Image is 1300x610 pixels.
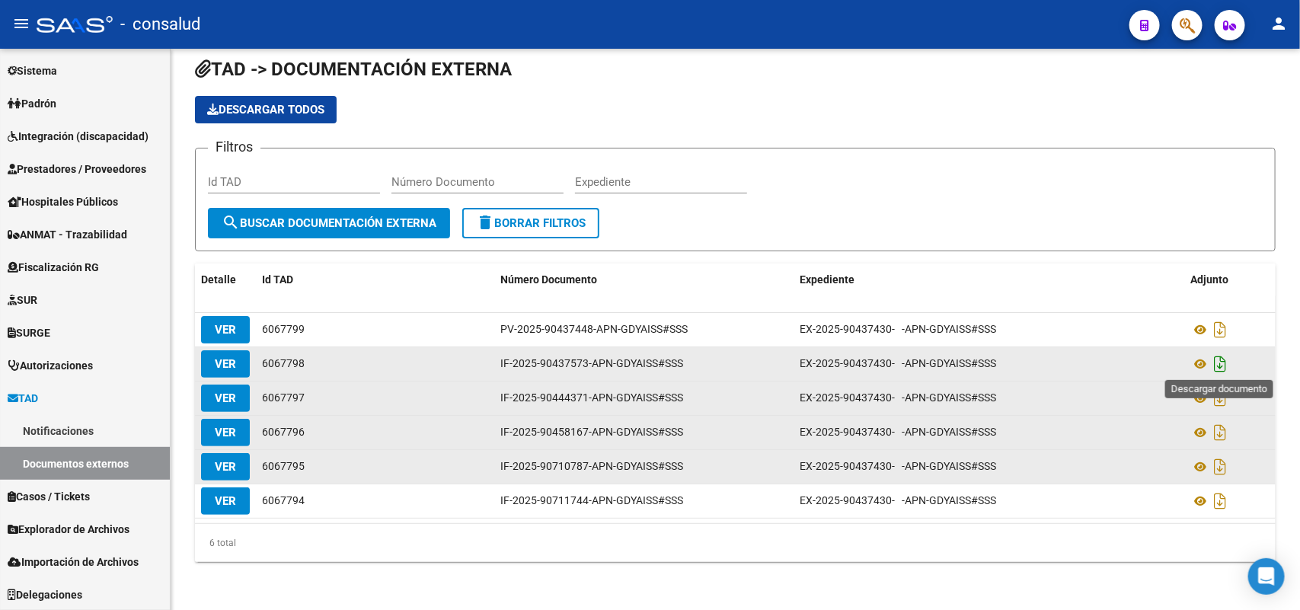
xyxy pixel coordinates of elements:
span: VER [215,426,236,439]
span: EX-2025-90437430- -APN-GDYAISS#SSS [800,426,996,438]
i: Descargar documento [1210,455,1230,479]
span: VER [215,460,236,474]
i: Descargar documento [1210,352,1230,376]
span: Descargar todos [207,103,324,117]
i: Descargar documento [1210,489,1230,513]
span: Borrar Filtros [476,216,586,230]
span: Hospitales Públicos [8,193,118,210]
button: VER [201,385,250,412]
span: 6067796 [262,426,305,438]
span: TAD -> DOCUMENTACIÓN EXTERNA [195,59,512,80]
span: Autorizaciones [8,357,93,374]
span: Delegaciones [8,586,82,603]
mat-icon: menu [12,14,30,33]
mat-icon: search [222,213,240,232]
span: 6067795 [262,460,305,472]
i: Descargar documento [1210,420,1230,445]
span: Importación de Archivos [8,554,139,570]
span: IF-2025-90444371-APN-GDYAISS#SSS [500,391,683,404]
span: Id TAD [262,273,293,286]
span: 6067797 [262,391,305,404]
datatable-header-cell: Número Documento [494,263,794,296]
button: Buscar Documentación Externa [208,208,450,238]
span: VER [215,494,236,508]
span: IF-2025-90437573-APN-GDYAISS#SSS [500,357,683,369]
datatable-header-cell: Id TAD [256,263,494,296]
span: Adjunto [1190,273,1228,286]
span: 6067794 [262,494,305,506]
mat-icon: delete [476,213,494,232]
datatable-header-cell: Adjunto [1184,263,1276,296]
span: Padrón [8,95,56,112]
span: 6067798 [262,357,305,369]
span: SUR [8,292,37,308]
span: EX-2025-90437430- -APN-GDYAISS#SSS [800,460,996,472]
span: ANMAT - Trazabilidad [8,226,127,243]
span: Sistema [8,62,57,79]
span: VER [215,323,236,337]
span: Prestadores / Proveedores [8,161,146,177]
span: PV-2025-90437448-APN-GDYAISS#SSS [500,323,688,335]
button: Descargar todos [195,96,337,123]
span: Detalle [201,273,236,286]
button: VER [201,453,250,481]
mat-icon: person [1270,14,1288,33]
div: Open Intercom Messenger [1248,558,1285,595]
span: Expediente [800,273,854,286]
span: IF-2025-90711744-APN-GDYAISS#SSS [500,494,683,506]
button: VER [201,419,250,446]
span: Buscar Documentación Externa [222,216,436,230]
datatable-header-cell: Expediente [794,263,1184,296]
span: VER [215,357,236,371]
span: Número Documento [500,273,597,286]
span: Casos / Tickets [8,488,90,505]
span: EX-2025-90437430- -APN-GDYAISS#SSS [800,323,996,335]
i: Descargar documento [1210,386,1230,410]
span: EX-2025-90437430- -APN-GDYAISS#SSS [800,391,996,404]
button: VER [201,487,250,515]
span: Fiscalización RG [8,259,99,276]
h3: Filtros [208,136,260,158]
span: Integración (discapacidad) [8,128,149,145]
app-download-masive: Descarga Masiva de Documentos Externos [195,96,337,123]
span: EX-2025-90437430- -APN-GDYAISS#SSS [800,494,996,506]
i: Descargar documento [1210,318,1230,342]
span: IF-2025-90458167-APN-GDYAISS#SSS [500,426,683,438]
button: VER [201,316,250,343]
span: IF-2025-90710787-APN-GDYAISS#SSS [500,460,683,472]
datatable-header-cell: Detalle [195,263,256,296]
span: 6067799 [262,323,305,335]
div: 6 total [195,524,1276,562]
span: VER [215,391,236,405]
span: SURGE [8,324,50,341]
span: EX-2025-90437430- -APN-GDYAISS#SSS [800,357,996,369]
span: - consalud [120,8,200,41]
button: VER [201,350,250,378]
button: Borrar Filtros [462,208,599,238]
span: TAD [8,390,38,407]
span: Explorador de Archivos [8,521,129,538]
